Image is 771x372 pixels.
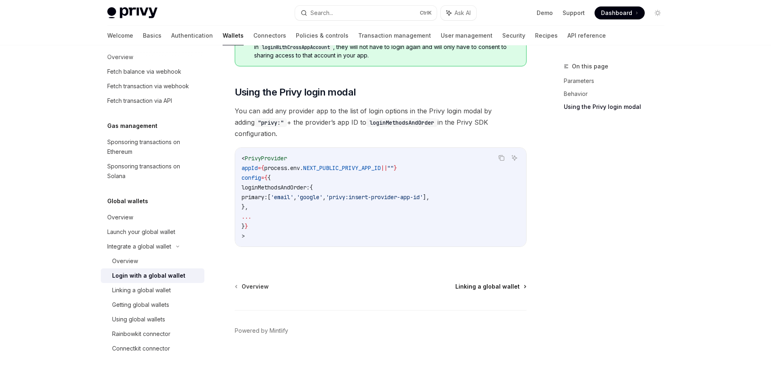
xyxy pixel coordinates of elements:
a: Login with a global wallet [101,268,204,283]
span: { [264,174,268,181]
span: ], [423,193,429,201]
div: Launch your global wallet [107,227,175,237]
a: Wallets [223,26,244,45]
span: loginMethodsAndOrder: [242,184,310,191]
a: Overview [236,283,269,291]
span: PrivyProvider [245,155,287,162]
button: Ask AI [509,153,520,163]
span: Ctrl K [420,10,432,16]
a: Sponsoring transactions on Ethereum [101,135,204,159]
span: ... [242,213,251,220]
span: Ask AI [455,9,471,17]
span: env [290,164,300,172]
a: Overview [101,210,204,225]
div: Linking a global wallet [112,285,171,295]
span: || [381,164,387,172]
span: If the user is already logged in on the domain of the source you specify in , they will not have ... [254,34,518,60]
a: Linking a global wallet [101,283,204,298]
div: Fetch transaction via webhook [107,81,189,91]
a: Connectors [253,26,286,45]
a: Using the Privy login modal [564,100,671,113]
a: Recipes [535,26,558,45]
a: Welcome [107,26,133,45]
a: Powered by Mintlify [235,327,288,335]
div: Integrate a global wallet [107,242,171,251]
a: Dashboard [595,6,645,19]
a: User management [441,26,493,45]
div: Getting global wallets [112,300,169,310]
div: Search... [310,8,333,18]
span: { [268,174,271,181]
div: Login with a global wallet [112,271,185,281]
span: { [310,184,313,191]
span: 'privy:insert-provider-app-id' [326,193,423,201]
div: Overview [107,213,133,222]
span: = [261,174,264,181]
a: Sponsoring transactions on Solana [101,159,204,183]
a: Basics [143,26,161,45]
a: Security [502,26,525,45]
span: = [258,164,261,172]
code: "privy:" [255,118,287,127]
span: [ [268,193,271,201]
span: . [287,164,290,172]
button: Search...CtrlK [295,6,437,20]
a: Support [563,9,585,17]
span: You can add any provider app to the list of login options in the Privy login modal by adding + th... [235,105,527,139]
span: process [264,164,287,172]
a: Overview [101,254,204,268]
a: Parameters [564,74,671,87]
div: Overview [112,256,138,266]
a: Demo [537,9,553,17]
span: config [242,174,261,181]
span: On this page [572,62,608,71]
a: Launch your global wallet [101,225,204,239]
a: Rainbowkit connector [101,327,204,341]
div: Using global wallets [112,315,165,324]
code: loginWithCrossAppAccount [259,43,333,51]
a: Fetch transaction via API [101,94,204,108]
span: , [293,193,297,201]
span: Linking a global wallet [455,283,520,291]
a: Connectkit connector [101,341,204,356]
span: } [242,223,245,230]
span: 'email' [271,193,293,201]
div: Fetch transaction via API [107,96,172,106]
a: Fetch balance via webhook [101,64,204,79]
a: Getting global wallets [101,298,204,312]
button: Ask AI [441,6,476,20]
span: }, [242,203,248,210]
span: . [300,164,303,172]
span: appId [242,164,258,172]
span: } [245,223,248,230]
a: Fetch transaction via webhook [101,79,204,94]
div: Sponsoring transactions on Solana [107,162,200,181]
span: , [323,193,326,201]
span: 'google' [297,193,323,201]
span: } [394,164,397,172]
span: Overview [242,283,269,291]
h5: Global wallets [107,196,148,206]
span: NEXT_PUBLIC_PRIVY_APP_ID [303,164,381,172]
span: primary: [242,193,268,201]
div: Sponsoring transactions on Ethereum [107,137,200,157]
span: "" [387,164,394,172]
a: Behavior [564,87,671,100]
span: Using the Privy login modal [235,86,356,99]
span: Dashboard [601,9,632,17]
button: Toggle dark mode [651,6,664,19]
div: Fetch balance via webhook [107,67,181,77]
a: Authentication [171,26,213,45]
a: Policies & controls [296,26,348,45]
code: loginMethodsAndOrder [366,118,438,127]
span: { [261,164,264,172]
span: > [242,232,245,240]
a: Using global wallets [101,312,204,327]
a: Linking a global wallet [455,283,526,291]
div: Connectkit connector [112,344,170,353]
button: Copy the contents from the code block [496,153,507,163]
a: Transaction management [358,26,431,45]
img: light logo [107,7,157,19]
span: < [242,155,245,162]
a: API reference [567,26,606,45]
